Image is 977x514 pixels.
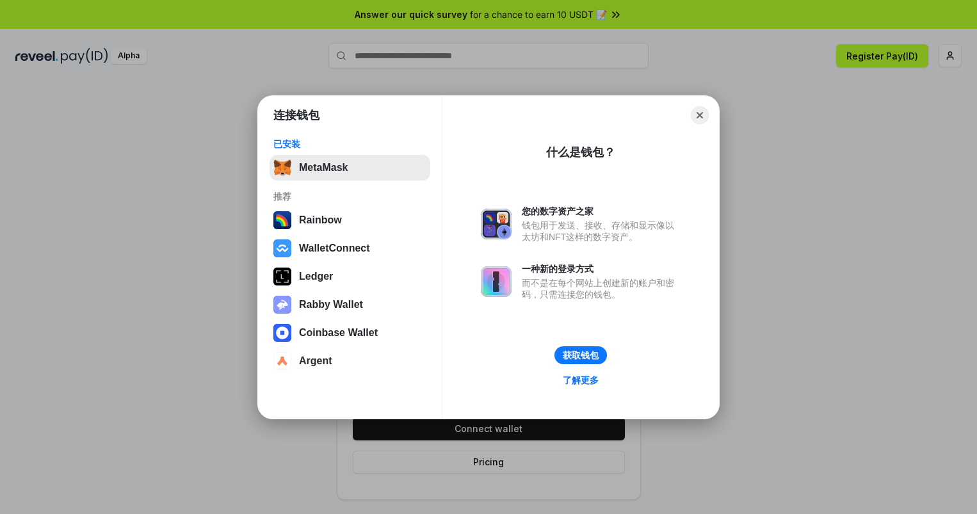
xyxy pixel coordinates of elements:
div: 钱包用于发送、接收、存储和显示像以太坊和NFT这样的数字资产。 [522,220,681,243]
div: Coinbase Wallet [299,327,378,339]
a: 了解更多 [555,372,606,389]
img: svg+xml,%3Csvg%20width%3D%2228%22%20height%3D%2228%22%20viewBox%3D%220%200%2028%2028%22%20fill%3D... [273,239,291,257]
div: 您的数字资产之家 [522,205,681,217]
div: 了解更多 [563,374,599,386]
img: svg+xml,%3Csvg%20width%3D%2228%22%20height%3D%2228%22%20viewBox%3D%220%200%2028%2028%22%20fill%3D... [273,352,291,370]
div: 推荐 [273,191,426,202]
button: 获取钱包 [554,346,607,364]
div: Ledger [299,271,333,282]
img: svg+xml,%3Csvg%20width%3D%22120%22%20height%3D%22120%22%20viewBox%3D%220%200%20120%20120%22%20fil... [273,211,291,229]
div: Rainbow [299,214,342,226]
button: MetaMask [270,155,430,181]
img: svg+xml,%3Csvg%20width%3D%2228%22%20height%3D%2228%22%20viewBox%3D%220%200%2028%2028%22%20fill%3D... [273,324,291,342]
button: Rabby Wallet [270,292,430,317]
button: Ledger [270,264,430,289]
img: svg+xml,%3Csvg%20xmlns%3D%22http%3A%2F%2Fwww.w3.org%2F2000%2Fsvg%22%20width%3D%2228%22%20height%3... [273,268,291,285]
img: svg+xml,%3Csvg%20xmlns%3D%22http%3A%2F%2Fwww.w3.org%2F2000%2Fsvg%22%20fill%3D%22none%22%20viewBox... [481,209,512,239]
img: svg+xml,%3Csvg%20xmlns%3D%22http%3A%2F%2Fwww.w3.org%2F2000%2Fsvg%22%20fill%3D%22none%22%20viewBox... [481,266,512,297]
button: Argent [270,348,430,374]
div: 一种新的登录方式 [522,263,681,275]
div: MetaMask [299,162,348,173]
div: WalletConnect [299,243,370,254]
div: 而不是在每个网站上创建新的账户和密码，只需连接您的钱包。 [522,277,681,300]
div: 已安装 [273,138,426,150]
h1: 连接钱包 [273,108,319,123]
button: WalletConnect [270,236,430,261]
div: Argent [299,355,332,367]
button: Close [691,106,709,124]
img: svg+xml,%3Csvg%20fill%3D%22none%22%20height%3D%2233%22%20viewBox%3D%220%200%2035%2033%22%20width%... [273,159,291,177]
img: svg+xml,%3Csvg%20xmlns%3D%22http%3A%2F%2Fwww.w3.org%2F2000%2Fsvg%22%20fill%3D%22none%22%20viewBox... [273,296,291,314]
div: Rabby Wallet [299,299,363,310]
button: Rainbow [270,207,430,233]
div: 获取钱包 [563,349,599,361]
div: 什么是钱包？ [546,145,615,160]
button: Coinbase Wallet [270,320,430,346]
